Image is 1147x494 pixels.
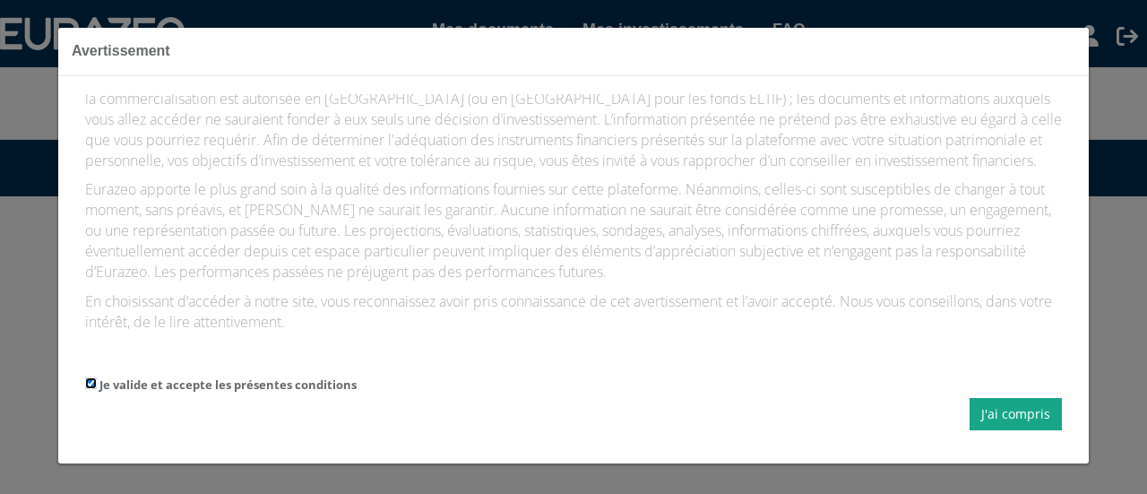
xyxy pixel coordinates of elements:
p: Eurazeo apporte le plus grand soin à la qualité des informations fournies sur cette plateforme. N... [85,179,1062,282]
h3: Avertissement [72,41,1075,62]
label: Je valide et accepte les présentes conditions [99,377,357,394]
button: J'ai compris [970,398,1062,430]
p: En choisissant d’accéder à notre site, vous reconnaissez avoir pris connaissance de cet avertisse... [85,291,1062,333]
p: Les informations figurant sur cet espace sont fournies à titre indicatif et ne constituent en auc... [85,48,1062,170]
